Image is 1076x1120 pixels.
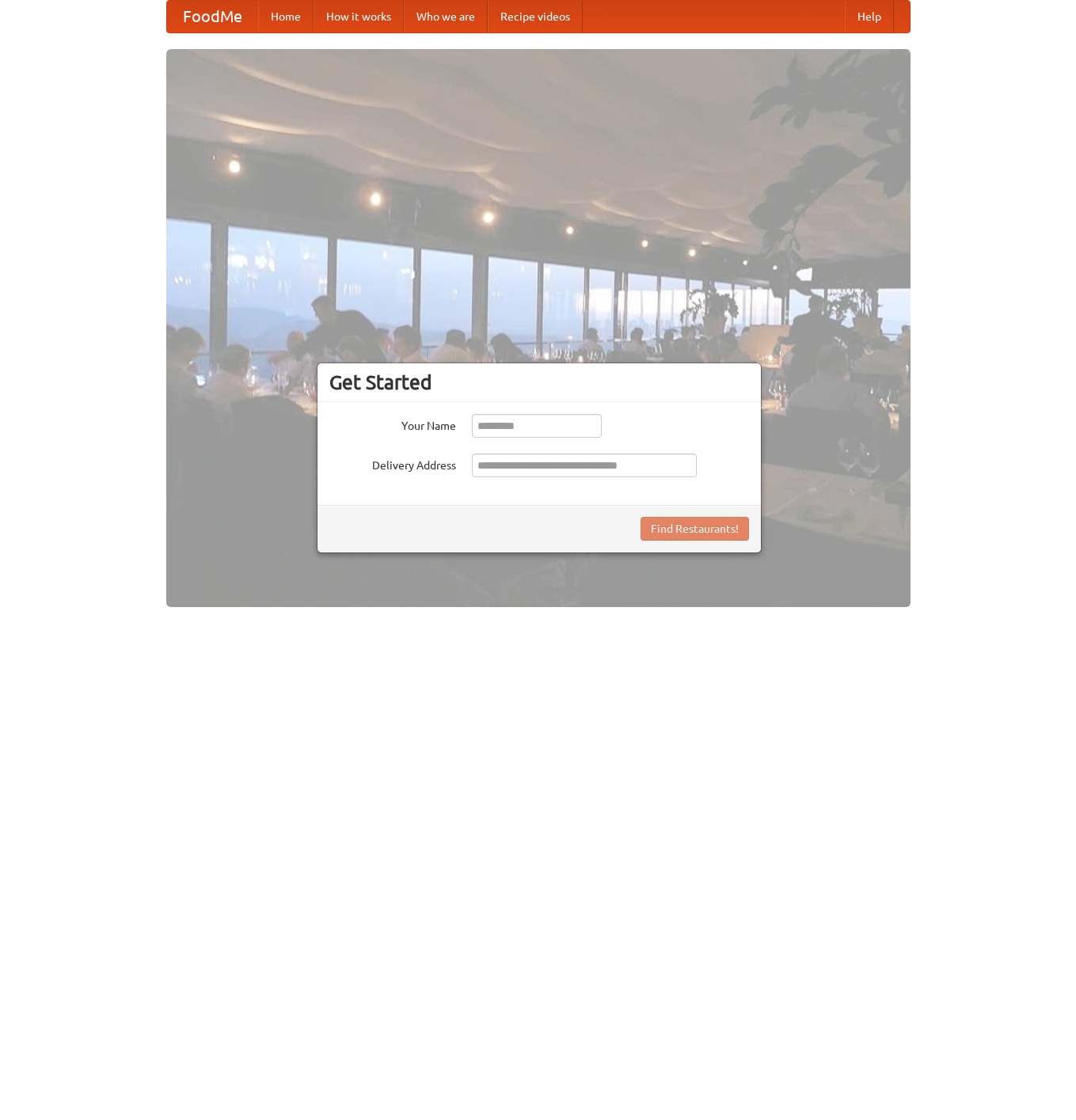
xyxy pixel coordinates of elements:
[314,1,404,32] a: How it works
[329,414,456,434] label: Your Name
[258,1,314,32] a: Home
[329,370,749,394] h3: Get Started
[845,1,894,32] a: Help
[641,517,749,541] button: Find Restaurants!
[329,454,456,473] label: Delivery Address
[167,1,258,32] a: FoodMe
[488,1,583,32] a: Recipe videos
[404,1,488,32] a: Who we are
